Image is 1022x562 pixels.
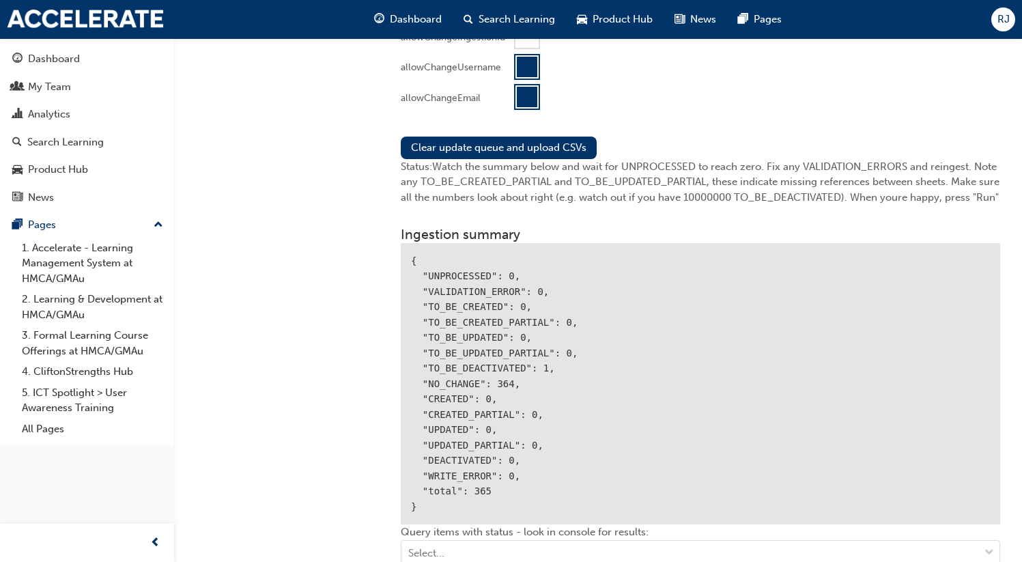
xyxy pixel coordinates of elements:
span: news-icon [675,11,685,28]
a: 3. Formal Learning Course Offerings at HMCA/GMAu [16,325,169,361]
a: search-iconSearch Learning [453,5,566,33]
a: pages-iconPages [727,5,793,33]
div: Status: Watch the summary below and wait for UNPROCESSED to reach zero. Fix any VALIDATION_ERRORS... [401,159,1000,206]
span: search-icon [464,11,473,28]
span: chart-icon [12,109,23,121]
span: down-icon [984,544,994,562]
a: 5. ICT Spotlight > User Awareness Training [16,382,169,419]
div: allowChangeUsername [401,61,501,74]
span: Dashboard [390,12,442,27]
a: News [5,185,169,210]
button: DashboardMy TeamAnalyticsSearch LearningProduct HubNews [5,44,169,212]
button: Clear update queue and upload CSVs [401,137,597,159]
span: Product Hub [593,12,653,27]
span: News [690,12,716,27]
span: prev-icon [150,535,160,552]
a: Dashboard [5,46,169,72]
a: 1. Accelerate - Learning Management System at HMCA/GMAu [16,238,169,290]
span: news-icon [12,192,23,204]
button: RJ [991,8,1015,31]
span: car-icon [577,11,587,28]
a: 2. Learning & Development at HMCA/GMAu [16,289,169,325]
div: Analytics [28,107,70,122]
div: Search Learning [27,135,104,150]
div: News [28,190,54,206]
div: { "UNPROCESSED": 0, "VALIDATION_ERROR": 0, "TO_BE_CREATED": 0, "TO_BE_CREATED_PARTIAL": 0, "TO_BE... [401,243,1000,525]
button: Pages [5,212,169,238]
a: car-iconProduct Hub [566,5,664,33]
img: accelerate-hmca [7,10,164,29]
div: Pages [28,217,56,233]
div: My Team [28,79,71,95]
a: Analytics [5,102,169,127]
a: 4. CliftonStrengths Hub [16,361,169,382]
div: Select... [408,546,444,561]
span: pages-icon [738,11,748,28]
h3: Ingestion summary [401,227,1000,242]
span: car-icon [12,164,23,176]
span: Pages [754,12,782,27]
span: guage-icon [12,53,23,66]
span: pages-icon [12,219,23,231]
a: My Team [5,74,169,100]
div: Product Hub [28,162,88,178]
a: guage-iconDashboard [363,5,453,33]
a: Search Learning [5,130,169,155]
a: Product Hub [5,157,169,182]
span: RJ [997,12,1010,27]
div: Dashboard [28,51,80,67]
div: allowChangeEmail [401,92,481,105]
span: guage-icon [374,11,384,28]
a: news-iconNews [664,5,727,33]
span: people-icon [12,81,23,94]
a: All Pages [16,419,169,440]
span: up-icon [154,216,163,234]
span: search-icon [12,137,22,149]
span: Search Learning [479,12,555,27]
